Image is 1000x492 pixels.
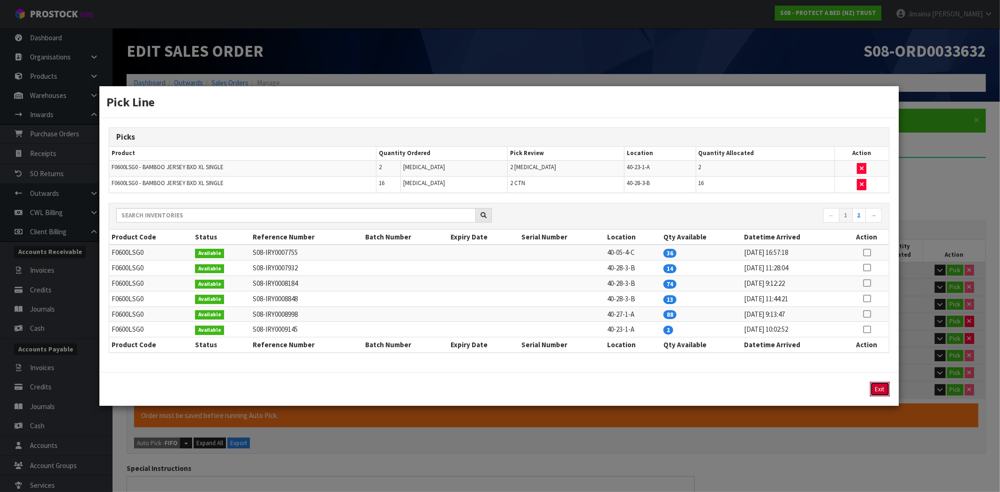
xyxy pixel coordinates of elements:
td: S08-IRY0007932 [250,261,363,276]
span: Available [195,295,225,304]
th: Pick Review [508,147,624,160]
span: F0600LSG0 - BAMBOO JERSEY BXD XL SINGLE [112,179,224,187]
td: F0600LSG0 [109,291,193,306]
span: 2 [379,163,382,171]
span: 2 [MEDICAL_DATA] [510,163,556,171]
th: Reference Number [250,337,363,352]
th: Batch Number [363,337,449,352]
span: 40-23-1-A [627,163,650,171]
td: 40-28-3-B [605,276,661,291]
span: Available [195,310,225,320]
th: Datetime Arrived [742,230,845,245]
span: [MEDICAL_DATA] [403,163,445,171]
td: 40-28-3-B [605,261,661,276]
a: ← [823,208,840,223]
a: 1 [839,208,853,223]
th: Product Code [109,337,193,352]
span: 36 [663,249,677,258]
th: Expiry Date [449,230,519,245]
th: Location [624,147,696,160]
button: Exit [870,382,890,396]
th: Action [845,337,889,352]
th: Status [193,230,250,245]
td: 40-27-1-A [605,306,661,322]
th: Quantity Allocated [696,147,835,160]
th: Expiry Date [449,337,519,352]
th: Product [109,147,376,160]
h3: Pick Line [106,93,891,111]
th: Qty Available [661,337,742,352]
th: Serial Number [519,230,605,245]
a: → [865,208,882,223]
span: 40-28-3-B [627,179,650,187]
span: 74 [663,280,677,289]
td: [DATE] 10:02:52 [742,322,845,337]
span: F0600LSG0 - BAMBOO JERSEY BXD XL SINGLE [112,163,224,171]
td: [DATE] 16:57:18 [742,245,845,260]
td: F0600LSG0 [109,306,193,322]
td: F0600LSG0 [109,276,193,291]
td: [DATE] 11:44:21 [742,291,845,306]
td: F0600LSG0 [109,261,193,276]
td: [DATE] 9:12:22 [742,276,845,291]
th: Batch Number [363,230,449,245]
th: Quantity Ordered [376,147,507,160]
span: 88 [663,310,677,319]
th: Serial Number [519,337,605,352]
span: 2 CTN [510,179,525,187]
h3: Picks [116,133,881,142]
th: Product Code [109,230,193,245]
span: 2 [663,326,673,335]
nav: Page navigation [506,208,881,224]
span: 16 [379,179,384,187]
span: [MEDICAL_DATA] [403,179,445,187]
td: S08-IRY0008848 [250,291,363,306]
th: Status [193,337,250,352]
th: Location [605,230,661,245]
td: [DATE] 9:13:47 [742,306,845,322]
td: 40-05-4-C [605,245,661,260]
span: Available [195,264,225,274]
th: Reference Number [250,230,363,245]
th: Action [845,230,889,245]
th: Location [605,337,661,352]
span: 14 [663,264,677,273]
td: S08-IRY0008184 [250,276,363,291]
th: Datetime Arrived [742,337,845,352]
th: Qty Available [661,230,742,245]
span: Available [195,249,225,258]
span: 2 [699,163,701,171]
span: Available [195,280,225,289]
span: 13 [663,295,677,304]
td: S08-IRY0009145 [250,322,363,337]
a: 2 [852,208,866,223]
input: Search inventories [116,208,476,223]
td: S08-IRY0007755 [250,245,363,260]
td: 40-23-1-A [605,322,661,337]
td: F0600LSG0 [109,245,193,260]
th: Action [835,147,888,160]
td: S08-IRY0008998 [250,306,363,322]
span: Available [195,326,225,335]
td: F0600LSG0 [109,322,193,337]
td: 40-28-3-B [605,291,661,306]
span: 16 [699,179,704,187]
td: [DATE] 11:28:04 [742,261,845,276]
